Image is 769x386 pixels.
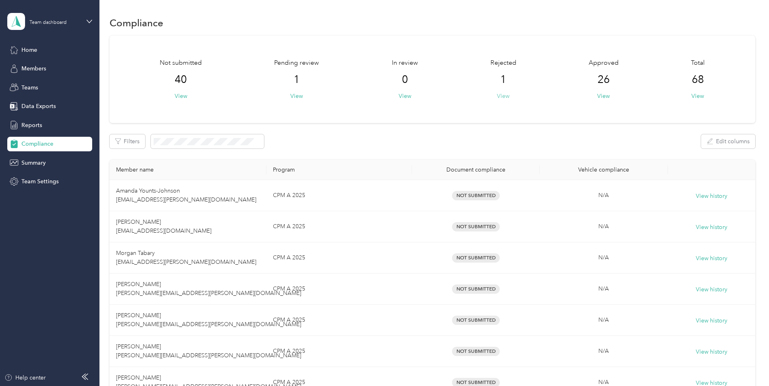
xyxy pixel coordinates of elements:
td: CPM A 2025 [266,211,412,242]
span: Total [691,58,705,68]
span: [PERSON_NAME] [PERSON_NAME][EMAIL_ADDRESS][PERSON_NAME][DOMAIN_NAME] [116,343,301,359]
h1: Compliance [110,19,163,27]
td: CPM A 2025 [266,305,412,336]
span: N/A [598,285,609,292]
span: Morgan Tabary [EMAIL_ADDRESS][PERSON_NAME][DOMAIN_NAME] [116,250,256,265]
span: Not Submitted [452,191,500,200]
button: View [497,92,509,100]
div: Team dashboard [30,20,67,25]
span: N/A [598,254,609,261]
span: Approved [589,58,619,68]
button: View history [696,192,727,201]
span: Home [21,46,37,54]
span: 1 [294,73,300,86]
span: Not Submitted [452,347,500,356]
div: Document compliance [418,166,533,173]
button: View [691,92,704,100]
span: Not Submitted [452,316,500,325]
th: Member name [110,160,266,180]
span: Pending review [274,58,319,68]
span: 1 [500,73,506,86]
span: 26 [598,73,610,86]
span: [PERSON_NAME] [EMAIL_ADDRESS][DOMAIN_NAME] [116,218,211,234]
button: Help center [4,373,46,382]
span: N/A [598,316,609,323]
button: View history [696,223,727,232]
button: Edit columns [701,134,755,148]
span: 68 [692,73,704,86]
span: Rejected [490,58,516,68]
span: N/A [598,379,609,386]
button: View [399,92,411,100]
td: CPM A 2025 [266,242,412,274]
button: View history [696,285,727,294]
span: [PERSON_NAME] [PERSON_NAME][EMAIL_ADDRESS][PERSON_NAME][DOMAIN_NAME] [116,281,301,297]
span: [PERSON_NAME] [PERSON_NAME][EMAIL_ADDRESS][PERSON_NAME][DOMAIN_NAME] [116,312,301,328]
button: Filters [110,134,145,148]
button: View history [696,348,727,356]
span: N/A [598,192,609,199]
iframe: Everlance-gr Chat Button Frame [724,341,769,386]
button: View history [696,254,727,263]
th: Program [266,160,412,180]
td: CPM A 2025 [266,336,412,367]
button: View [175,92,187,100]
span: Summary [21,159,46,167]
span: N/A [598,348,609,354]
button: View [597,92,610,100]
span: 40 [175,73,187,86]
button: View history [696,316,727,325]
span: 0 [402,73,408,86]
span: N/A [598,223,609,230]
td: CPM A 2025 [266,274,412,305]
span: Teams [21,83,38,92]
span: Team Settings [21,177,59,186]
span: Compliance [21,140,53,148]
div: Vehicle compliance [546,166,661,173]
span: Not submitted [160,58,202,68]
td: CPM A 2025 [266,180,412,211]
span: Not Submitted [452,253,500,263]
span: In review [392,58,418,68]
span: Not Submitted [452,222,500,231]
span: Not Submitted [452,284,500,294]
span: Members [21,64,46,73]
span: Amanda Younts-Johnson [EMAIL_ADDRESS][PERSON_NAME][DOMAIN_NAME] [116,187,256,203]
span: Reports [21,121,42,129]
button: View [290,92,303,100]
span: Data Exports [21,102,56,110]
